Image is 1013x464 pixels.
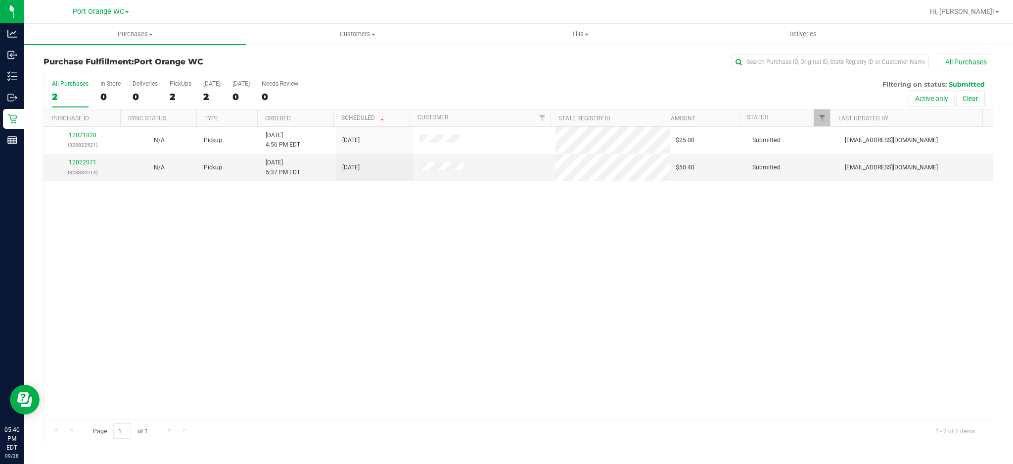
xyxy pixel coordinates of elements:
[266,131,300,150] span: [DATE] 4:56 PM EDT
[927,423,983,438] span: 1 - 2 of 2 items
[44,57,360,66] h3: Purchase Fulfillment:
[52,80,89,87] div: All Purchases
[747,114,768,121] a: Status
[814,109,830,126] a: Filter
[752,136,780,145] span: Submitted
[342,163,360,172] span: [DATE]
[10,385,40,414] iframe: Resource center
[154,164,165,171] span: Not Applicable
[469,24,691,45] a: Tills
[170,80,191,87] div: PickUps
[341,114,386,121] a: Scheduled
[7,29,17,39] inline-svg: Analytics
[170,91,191,103] div: 2
[69,132,96,139] a: 12021828
[128,115,166,122] a: Sync Status
[731,54,929,69] input: Search Purchase ID, Original ID, State Registry ID or Customer Name...
[154,163,165,172] button: N/A
[204,115,219,122] a: Type
[558,115,610,122] a: State Registry ID
[100,91,121,103] div: 0
[134,57,203,66] span: Port Orange WC
[262,91,298,103] div: 0
[73,7,124,16] span: Port Orange WC
[154,137,165,144] span: Not Applicable
[133,80,158,87] div: Deliveries
[7,114,17,124] inline-svg: Retail
[949,80,985,88] span: Submitted
[417,114,448,121] a: Customer
[133,91,158,103] div: 0
[232,80,250,87] div: [DATE]
[342,136,360,145] span: [DATE]
[246,24,469,45] a: Customers
[113,423,131,439] input: 1
[7,93,17,103] inline-svg: Outbound
[266,158,300,177] span: [DATE] 5:37 PM EDT
[7,71,17,81] inline-svg: Inventory
[4,452,19,460] p: 09/28
[909,90,955,107] button: Active only
[24,30,246,39] span: Purchases
[50,168,115,177] p: (328834514)
[776,30,830,39] span: Deliveries
[845,163,938,172] span: [EMAIL_ADDRESS][DOMAIN_NAME]
[52,91,89,103] div: 2
[939,53,993,70] button: All Purchases
[752,163,780,172] span: Submitted
[930,7,994,15] span: Hi, [PERSON_NAME]!
[882,80,947,88] span: Filtering on status:
[7,135,17,145] inline-svg: Reports
[50,140,115,150] p: (328822521)
[838,115,888,122] a: Last Updated By
[691,24,914,45] a: Deliveries
[676,163,694,172] span: $50.40
[204,163,222,172] span: Pickup
[154,136,165,145] button: N/A
[956,90,985,107] button: Clear
[203,91,221,103] div: 2
[534,109,550,126] a: Filter
[204,136,222,145] span: Pickup
[671,115,695,122] a: Amount
[24,24,246,45] a: Purchases
[100,80,121,87] div: In Store
[4,425,19,452] p: 05:40 PM EDT
[85,423,156,439] span: Page of 1
[262,80,298,87] div: Needs Review
[203,80,221,87] div: [DATE]
[676,136,694,145] span: $25.00
[7,50,17,60] inline-svg: Inbound
[845,136,938,145] span: [EMAIL_ADDRESS][DOMAIN_NAME]
[69,159,96,166] a: 12022071
[265,115,291,122] a: Ordered
[469,30,691,39] span: Tills
[247,30,468,39] span: Customers
[232,91,250,103] div: 0
[51,115,89,122] a: Purchase ID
